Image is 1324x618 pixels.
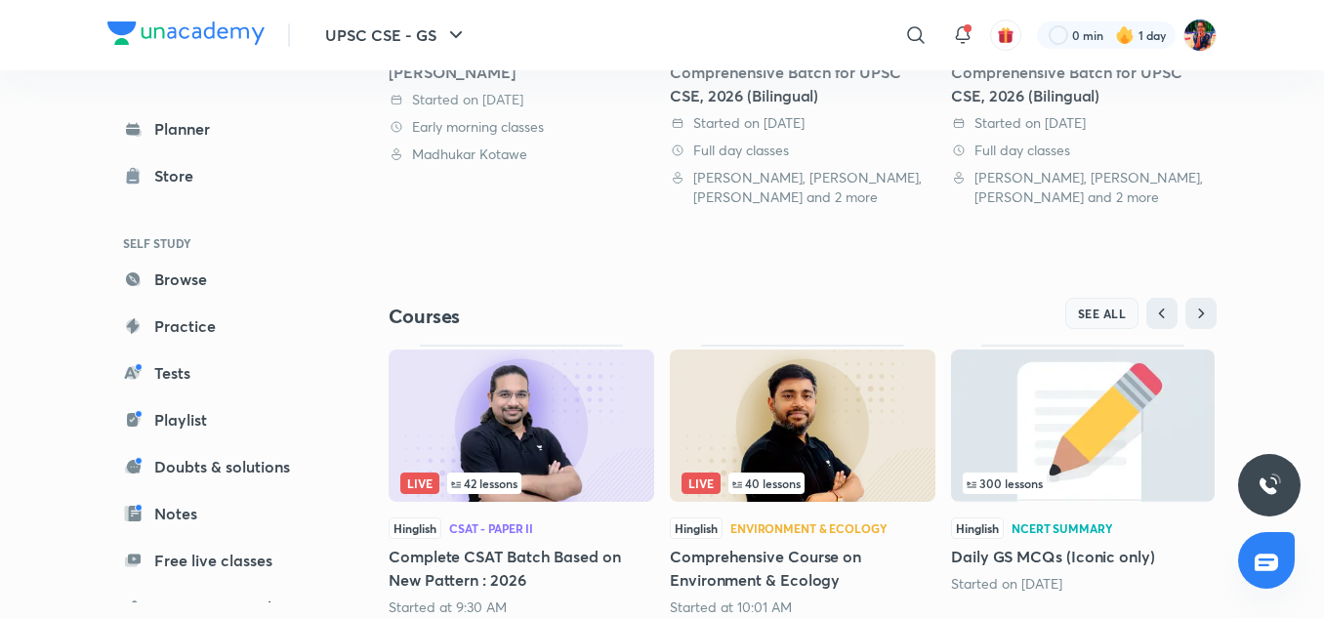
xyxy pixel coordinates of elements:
[1258,474,1281,497] img: ttu
[389,597,654,617] div: Started at 9:30 AM
[1183,19,1217,52] img: Solanki Ghorai
[389,350,654,502] img: Thumbnail
[670,517,723,539] span: Hinglish
[951,517,1004,539] span: Hinglish
[730,522,887,534] div: Environment & Ecology
[389,117,654,137] div: Early morning classes
[732,477,801,489] span: 40 lessons
[682,473,924,494] div: infocontainer
[107,494,334,533] a: Notes
[670,37,935,107] div: Aarambh (आरंभ) Foundation Batch: Comprehensive Batch for UPSC CSE, 2026 (Bilingual)
[389,304,803,329] h4: Courses
[451,477,517,489] span: 42 lessons
[154,164,205,187] div: Store
[670,350,935,502] img: Thumbnail
[389,90,654,109] div: Started on 1 Sept 2025
[670,113,935,133] div: Started on 9 Jul 2025
[1115,25,1135,45] img: streak
[400,473,642,494] div: infosection
[670,345,935,616] div: Comprehensive Course on Environment & Ecology
[389,545,654,592] h5: Complete CSAT Batch Based on New Pattern : 2026
[1012,522,1112,534] div: NCERT Summary
[107,447,334,486] a: Doubts & solutions
[400,473,642,494] div: infocontainer
[951,574,1215,594] div: Started on Oct 17
[682,473,924,494] div: left
[107,109,334,148] a: Planner
[313,16,479,55] button: UPSC CSE - GS
[389,144,654,164] div: Madhukar Kotawe
[951,345,1215,593] div: Daily GS MCQs (Iconic only)
[107,21,265,45] img: Company Logo
[670,141,935,160] div: Full day classes
[389,517,441,539] span: Hinglish
[997,26,1014,44] img: avatar
[107,21,265,50] a: Company Logo
[990,20,1021,51] button: avatar
[107,307,334,346] a: Practice
[107,227,334,260] h6: SELF STUDY
[963,473,1203,494] div: left
[951,113,1217,133] div: Started on 31 Jul 2025
[682,473,721,494] span: Live
[967,477,1043,489] span: 300 lessons
[951,141,1217,160] div: Full day classes
[963,473,1203,494] div: infocontainer
[951,37,1217,107] div: Aarambh (आरंभ) Foundation Batch: Comprehensive Batch for UPSC CSE, 2026 (Bilingual)
[107,400,334,439] a: Playlist
[1078,307,1127,320] span: SEE ALL
[400,473,439,494] span: Live
[107,353,334,392] a: Tests
[951,350,1215,502] img: Thumbnail
[449,522,533,534] div: CSAT - Paper II
[107,541,334,580] a: Free live classes
[1065,298,1139,329] button: SEE ALL
[400,473,642,494] div: left
[389,345,654,616] div: Complete CSAT Batch Based on New Pattern : 2026
[670,545,935,592] h5: Comprehensive Course on Environment & Ecology
[682,473,924,494] div: infosection
[670,597,935,617] div: Started at 10:01 AM
[107,156,334,195] a: Store
[670,168,935,207] div: Sudarshan Gurjar, Saurabh Pandey, Arti Chhawari and 2 more
[951,168,1217,207] div: Sudarshan Gurjar, Saurabh Pandey, Arti Chhawari and 2 more
[107,260,334,299] a: Browse
[951,545,1215,568] h5: Daily GS MCQs (Iconic only)
[963,473,1203,494] div: infosection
